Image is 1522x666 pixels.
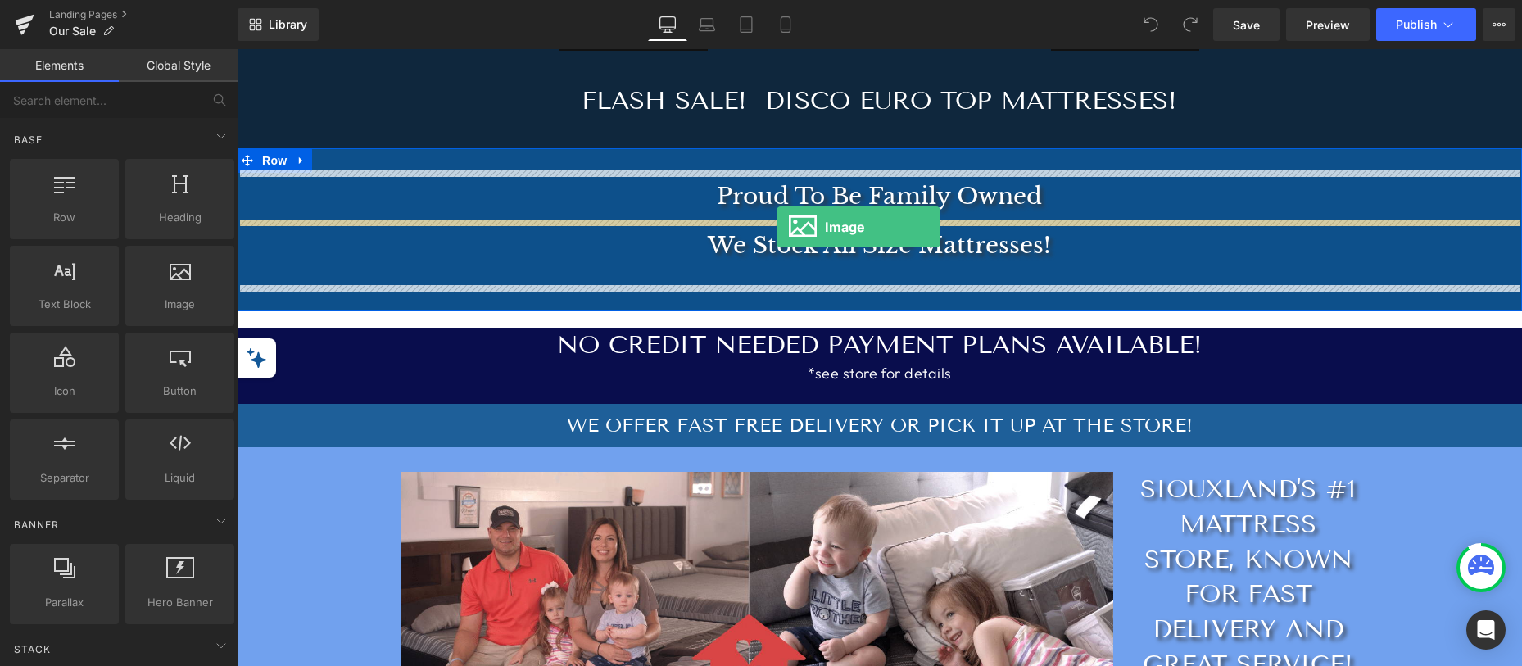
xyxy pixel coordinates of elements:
[15,469,114,487] span: Separator
[1135,8,1167,41] button: Undo
[1174,8,1207,41] button: Redo
[21,99,54,124] span: Row
[1483,8,1515,41] button: More
[12,517,61,532] span: Banner
[49,8,238,21] a: Landing Pages
[130,209,229,226] span: Heading
[1396,18,1437,31] span: Publish
[15,296,114,313] span: Text Block
[1376,8,1476,41] button: Publish
[480,133,805,161] font: Proud To Be Family Owned
[648,8,687,41] a: Desktop
[1286,8,1370,41] a: Preview
[49,25,96,38] span: Our Sale
[12,641,52,657] span: Stack
[54,99,75,124] a: Expand / Collapse
[330,365,956,387] span: We Offer Fast Free Delivery Or Pick It Up At The Store!
[1466,610,1506,650] div: Open Intercom Messenger
[269,17,307,32] span: Library
[15,383,114,400] span: Icon
[904,424,1119,630] span: Siouxland's #1 mattress store, known for fast delivery and great service!
[687,8,727,41] a: Laptop
[130,469,229,487] span: Liquid
[571,315,715,333] font: *see store for details
[15,209,114,226] span: Row
[130,296,229,313] span: Image
[471,182,814,211] font: We Stock All Size Mattresses!
[119,49,238,82] a: Global Style
[345,36,940,66] span: Flash sale! disco euro top mattresses!
[15,594,114,611] span: Parallax
[130,594,229,611] span: Hero Banner
[320,280,966,310] span: NO CREDIT NEEDED PAYMENT PLANS AVAILABLE!
[727,8,766,41] a: Tablet
[12,132,44,147] span: Base
[130,383,229,400] span: Button
[1233,16,1260,34] span: Save
[1306,16,1350,34] span: Preview
[238,8,319,41] a: New Library
[766,8,805,41] a: Mobile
